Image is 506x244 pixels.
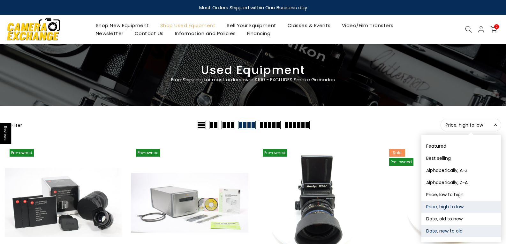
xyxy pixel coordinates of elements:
[421,225,501,237] button: Date, new to old
[421,201,501,213] button: Price, high to low
[336,21,399,29] a: Video/Film Transfers
[441,119,501,131] button: Price, high to low
[421,176,501,189] button: Alphabetically, Z-A
[133,76,373,84] p: Free Shipping for most orders over $100 - EXCLUDES Smoke Grenades
[221,21,282,29] a: Sell Your Equipment
[421,164,501,176] button: Alphabetically, A-Z
[5,66,501,74] h3: Used Equipment
[421,140,501,152] button: Featured
[282,21,336,29] a: Classes & Events
[129,29,169,37] a: Contact Us
[5,122,22,128] button: Show filters
[169,29,241,37] a: Information and Policies
[90,29,129,37] a: Newsletter
[90,21,155,29] a: Shop New Equipment
[155,21,221,29] a: Shop Used Equipment
[241,29,276,37] a: Financing
[199,4,307,11] strong: Most Orders Shipped within One Business day
[494,24,499,29] span: 0
[490,26,497,33] a: 0
[446,122,496,128] span: Price, high to low
[421,189,501,201] button: Price, low to high
[421,213,501,225] button: Date, old to new
[421,152,501,164] button: Best selling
